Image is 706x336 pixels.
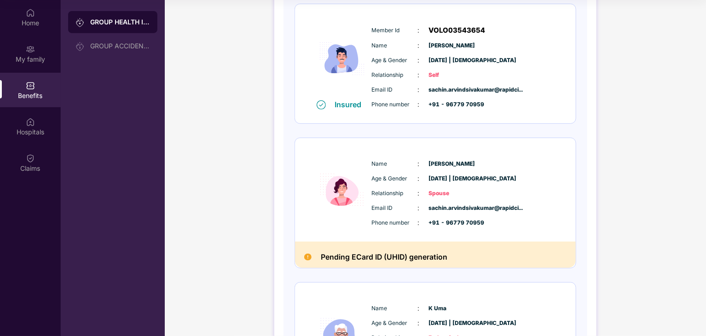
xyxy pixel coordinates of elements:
[418,55,420,65] span: :
[26,8,35,17] img: svg+xml;base64,PHN2ZyBpZD0iSG9tZSIgeG1sbnM9Imh0dHA6Ly93d3cudzMub3JnLzIwMDAvc3ZnIiB3aWR0aD0iMjAiIG...
[314,149,370,231] img: icon
[429,56,475,65] span: [DATE] | [DEMOGRAPHIC_DATA]
[304,254,312,261] img: Pending
[429,86,475,94] span: sachin.arvindsivakumar@rapidci...
[26,154,35,163] img: svg+xml;base64,PHN2ZyBpZD0iQ2xhaW0iIHhtbG5zPSJodHRwOi8vd3d3LnczLm9yZy8yMDAwL3N2ZyIgd2lkdGg9IjIwIi...
[26,81,35,90] img: svg+xml;base64,PHN2ZyBpZD0iQmVuZWZpdHMiIHhtbG5zPSJodHRwOi8vd3d3LnczLm9yZy8yMDAwL3N2ZyIgd2lkdGg9Ij...
[429,304,475,313] span: K Uma
[372,189,418,198] span: Relationship
[429,71,475,80] span: Self
[418,203,420,213] span: :
[314,18,370,99] img: icon
[418,85,420,95] span: :
[372,41,418,50] span: Name
[335,100,367,109] div: Insured
[317,100,326,110] img: svg+xml;base64,PHN2ZyB4bWxucz0iaHR0cDovL3d3dy53My5vcmcvMjAwMC9zdmciIHdpZHRoPSIxNiIgaGVpZ2h0PSIxNi...
[90,17,150,27] div: GROUP HEALTH INSURANCE
[418,174,420,184] span: :
[418,188,420,198] span: :
[372,86,418,94] span: Email ID
[429,174,475,183] span: [DATE] | [DEMOGRAPHIC_DATA]
[372,319,418,328] span: Age & Gender
[418,218,420,228] span: :
[372,204,418,213] span: Email ID
[418,159,420,169] span: :
[321,251,447,263] h2: Pending ECard ID (UHID) generation
[75,18,85,27] img: svg+xml;base64,PHN2ZyB3aWR0aD0iMjAiIGhlaWdodD0iMjAiIHZpZXdCb3g9IjAgMCAyMCAyMCIgZmlsbD0ibm9uZSIgeG...
[418,25,420,35] span: :
[429,219,475,227] span: +91 - 96779 70959
[372,100,418,109] span: Phone number
[418,99,420,110] span: :
[372,304,418,313] span: Name
[429,160,475,168] span: [PERSON_NAME]
[372,219,418,227] span: Phone number
[429,189,475,198] span: Spouse
[429,41,475,50] span: [PERSON_NAME]
[75,42,85,51] img: svg+xml;base64,PHN2ZyB3aWR0aD0iMjAiIGhlaWdodD0iMjAiIHZpZXdCb3g9IjAgMCAyMCAyMCIgZmlsbD0ibm9uZSIgeG...
[372,26,418,35] span: Member Id
[418,303,420,313] span: :
[418,318,420,328] span: :
[429,319,475,328] span: [DATE] | [DEMOGRAPHIC_DATA]
[429,100,475,109] span: +91 - 96779 70959
[372,174,418,183] span: Age & Gender
[90,42,150,50] div: GROUP ACCIDENTAL INSURANCE
[372,71,418,80] span: Relationship
[418,70,420,80] span: :
[429,204,475,213] span: sachin.arvindsivakumar@rapidci...
[372,56,418,65] span: Age & Gender
[429,25,486,36] span: VOLO03543654
[26,45,35,54] img: svg+xml;base64,PHN2ZyB3aWR0aD0iMjAiIGhlaWdodD0iMjAiIHZpZXdCb3g9IjAgMCAyMCAyMCIgZmlsbD0ibm9uZSIgeG...
[372,160,418,168] span: Name
[418,41,420,51] span: :
[26,117,35,127] img: svg+xml;base64,PHN2ZyBpZD0iSG9zcGl0YWxzIiB4bWxucz0iaHR0cDovL3d3dy53My5vcmcvMjAwMC9zdmciIHdpZHRoPS...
